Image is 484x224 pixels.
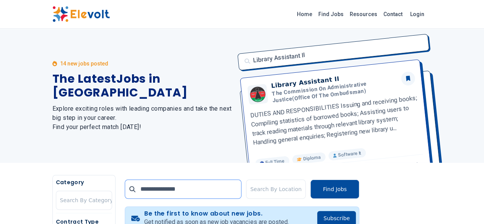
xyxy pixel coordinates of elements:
a: Find Jobs [315,8,347,20]
a: Home [294,8,315,20]
h1: The Latest Jobs in [GEOGRAPHIC_DATA] [52,72,233,100]
p: 14 new jobs posted [60,60,108,67]
h5: Category [56,178,112,186]
a: Login [406,7,429,22]
button: Find Jobs [310,180,359,199]
iframe: Chat Widget [446,187,484,224]
img: Elevolt [52,6,110,22]
h4: Be the first to know about new jobs. [144,210,288,217]
a: Resources [347,8,380,20]
h2: Explore exciting roles with leading companies and take the next big step in your career. Find you... [52,104,233,132]
a: Contact [380,8,406,20]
